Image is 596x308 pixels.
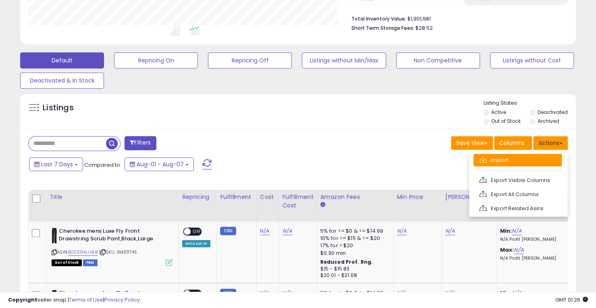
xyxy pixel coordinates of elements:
label: Out of Stock [491,118,521,124]
b: Total Inventory Value: [351,15,406,22]
a: N/A [512,227,521,235]
div: Amazon AI [182,240,210,247]
div: Fulfillment Cost [282,193,314,210]
a: Export All Columns [473,188,562,201]
small: FBM [220,227,236,235]
span: All listings that are currently out of stock and unavailable for purchase on Amazon [52,259,82,266]
button: Listings without Min/Max [302,52,386,68]
div: Amazon Fees [320,193,390,201]
span: Columns [499,139,525,147]
div: ASIN: [52,227,172,265]
p: Listing States: [484,99,576,107]
a: N/A [397,227,407,235]
button: Deactivated & In Stock [20,72,104,89]
div: seller snap | | [8,296,140,304]
h5: Listings [43,102,74,114]
div: 17% for > $20 [320,242,387,249]
div: 5% for >= $0 & <= $14.99 [320,227,387,235]
b: Cherokee mens Luxe Fly Front Drawstring Scrub Pant,Black,Large [59,227,157,244]
button: Filters [125,136,156,150]
span: Last 7 Days [41,160,73,168]
button: Actions [533,136,568,150]
span: FBM [83,259,98,266]
button: Non Competitive [396,52,480,68]
span: | SKU: 3MKT1745 [99,249,137,255]
span: OFF [191,228,204,235]
p: N/A Profit [PERSON_NAME] [500,237,567,242]
strong: Copyright [8,296,37,304]
button: Columns [494,136,532,150]
button: Default [20,52,104,68]
button: Listings without Cost [490,52,574,68]
label: Deactivated [538,109,568,116]
button: Last 7 Days [29,157,83,171]
small: Amazon Fees. [320,201,325,209]
a: Export Related Asins [473,202,562,215]
div: [PERSON_NAME] [445,193,493,201]
button: Repricing Off [208,52,292,68]
div: Cost [260,193,276,201]
a: Import [473,154,562,166]
span: $28.52 [415,24,433,32]
div: Repricing [182,193,213,201]
div: $15 - $15.83 [320,266,387,273]
a: B00E9ALU88 [68,249,98,256]
div: Fulfillment [220,193,253,201]
b: Short Term Storage Fees: [351,25,414,31]
button: Aug-01 - Aug-07 [125,157,194,171]
a: N/A [445,227,455,235]
p: N/A Profit [PERSON_NAME] [500,256,567,261]
div: Title [50,193,175,201]
span: 2025-08-15 01:26 GMT [555,296,588,304]
button: Repricing On [114,52,198,68]
b: Min: [500,227,512,235]
a: Terms of Use [69,296,103,304]
a: N/A [514,246,523,254]
span: Compared to: [84,161,121,169]
b: Reduced Prof. Rng. [320,258,373,265]
li: $1,901,981 [351,13,562,23]
a: N/A [260,227,270,235]
button: Save View [451,136,493,150]
b: Max: [500,246,514,254]
img: 317RJAbIN9L._SL40_.jpg [52,227,57,244]
div: $0.30 min [320,250,387,257]
a: N/A [282,227,292,235]
a: Privacy Policy [104,296,140,304]
label: Active [491,109,506,116]
label: Archived [538,118,559,124]
div: Min Price [397,193,438,201]
a: Export Visible Columns [473,174,562,186]
div: 10% for >= $15 & <= $20 [320,235,387,242]
div: $20.01 - $21.68 [320,272,387,279]
span: Aug-01 - Aug-07 [137,160,184,168]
